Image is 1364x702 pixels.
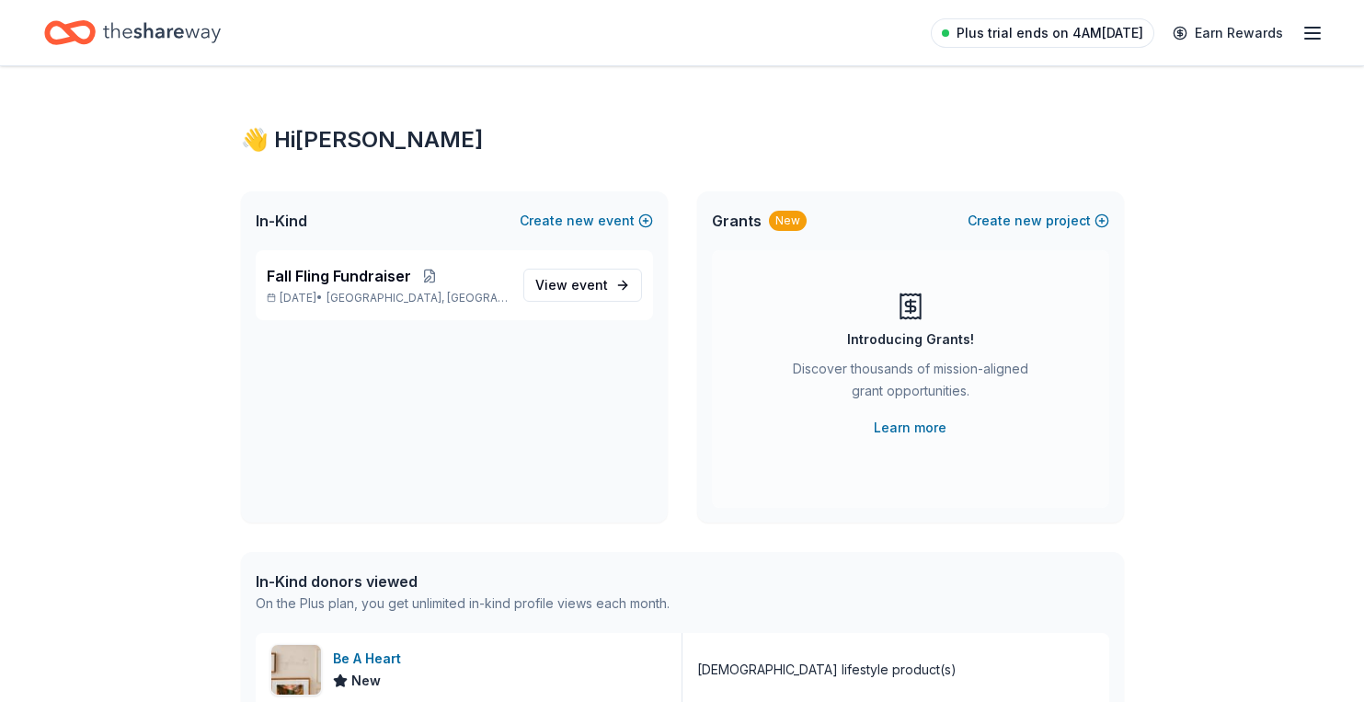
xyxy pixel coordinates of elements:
div: In-Kind donors viewed [256,570,670,593]
a: Earn Rewards [1162,17,1294,50]
span: Grants [712,210,762,232]
span: In-Kind [256,210,307,232]
div: New [769,211,807,231]
a: Plus trial ends on 4AM[DATE] [931,18,1154,48]
span: View [535,274,608,296]
span: New [351,670,381,692]
a: Learn more [874,417,946,439]
button: Createnewevent [520,210,653,232]
div: Discover thousands of mission-aligned grant opportunities. [785,358,1036,409]
span: [GEOGRAPHIC_DATA], [GEOGRAPHIC_DATA] [327,291,508,305]
div: 👋 Hi [PERSON_NAME] [241,125,1124,155]
div: Introducing Grants! [847,328,974,351]
button: Createnewproject [968,210,1109,232]
div: Be A Heart [333,648,408,670]
a: View event [523,269,642,302]
span: new [567,210,594,232]
a: Home [44,11,221,54]
div: [DEMOGRAPHIC_DATA] lifestyle product(s) [697,659,957,681]
p: [DATE] • [267,291,509,305]
span: event [571,277,608,293]
span: Fall Fling Fundraiser [267,265,411,287]
img: Image for Be A Heart [271,645,321,695]
span: new [1014,210,1042,232]
span: Plus trial ends on 4AM[DATE] [957,22,1143,44]
div: On the Plus plan, you get unlimited in-kind profile views each month. [256,593,670,615]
